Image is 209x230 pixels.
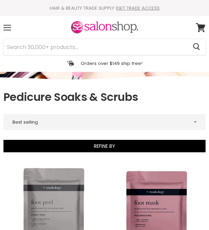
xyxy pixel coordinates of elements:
[3,90,206,104] h1: Pedicure Soaks & Scrubs
[117,5,160,11] a: GET TRADE ACCESS
[3,39,187,55] input: Search
[3,39,206,55] form: Product
[3,140,206,152] button: Refine By
[81,60,142,66] p: Orders over $149 ship free!
[187,39,206,55] button: Search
